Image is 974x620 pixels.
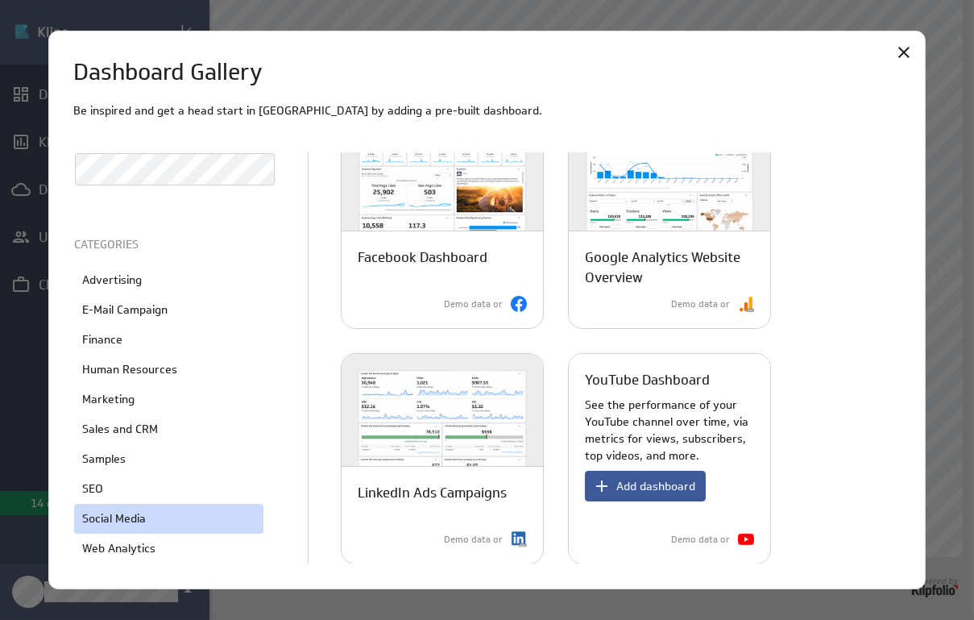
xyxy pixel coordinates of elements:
p: Web Analytics [82,540,155,557]
p: Demo data or [671,533,730,547]
h1: Dashboard Gallery [73,56,263,89]
p: Finance [82,331,122,348]
img: ga_website_overview-light-600x400.png [569,119,770,264]
img: linkedin_ads_campaigns-light-600x400.png [342,354,543,499]
p: Be inspired and get a head start in [GEOGRAPHIC_DATA] by adding a pre-built dashboard. [73,102,900,119]
img: Google Analytics 4 [738,296,754,312]
img: YouTube [738,531,754,547]
p: Facebook Dashboard [358,248,487,268]
p: LinkedIn Ads Campaigns [358,483,507,503]
p: Demo data or [444,533,503,547]
p: Samples [82,451,126,468]
p: Demo data or [444,298,503,311]
p: CATEGORIES [74,236,267,253]
p: Marketing [82,391,135,408]
p: YouTube Dashboard [585,370,710,390]
img: facebook_dashboard-light-600x400.png [342,119,543,264]
img: Facebook [511,296,527,312]
p: See the performance of your YouTube channel over time, via metrics for views, subscribers, top vi... [585,397,754,464]
p: Human Resources [82,361,177,378]
p: Social Media [82,510,146,527]
p: Google Analytics Website Overview [585,248,754,288]
button: Add dashboard [585,471,706,501]
p: Sales and CRM [82,421,158,438]
p: SEO [82,481,103,497]
span: Add dashboard [616,479,695,493]
p: Advertising [82,272,142,289]
p: E-Mail Campaign [82,302,168,318]
img: LinkedIn Ads [511,531,527,547]
p: Demo data or [671,298,730,311]
div: Close [890,39,918,66]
